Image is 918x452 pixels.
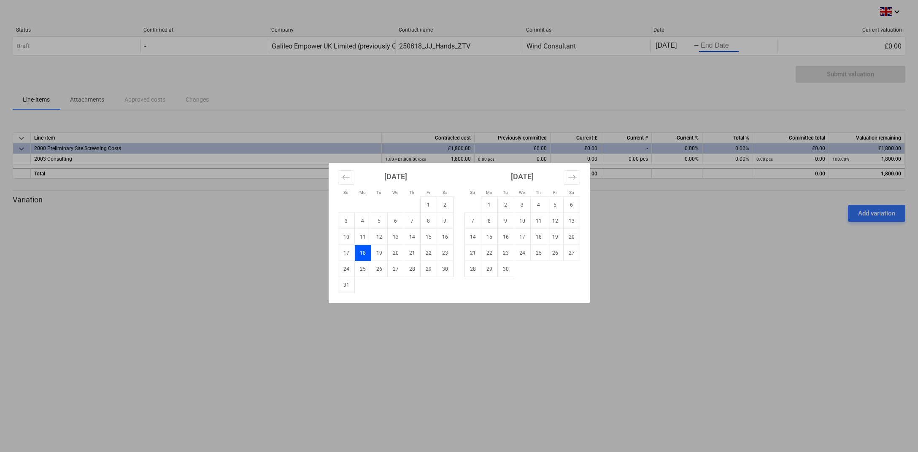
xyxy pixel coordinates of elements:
td: Choose Friday, August 1, 2025 as your check-out date. It's available. [420,197,437,213]
td: Choose Sunday, September 28, 2025 as your check-out date. It's available. [464,261,481,277]
td: Choose Friday, September 12, 2025 as your check-out date. It's available. [547,213,563,229]
td: Choose Saturday, September 27, 2025 as your check-out date. It's available. [563,245,580,261]
td: Choose Sunday, August 3, 2025 as your check-out date. It's available. [338,213,354,229]
td: Choose Monday, August 25, 2025 as your check-out date. It's available. [354,261,371,277]
td: Choose Tuesday, August 12, 2025 as your check-out date. It's available. [371,229,387,245]
small: Sa [569,190,574,195]
td: Choose Thursday, September 18, 2025 as your check-out date. It's available. [530,229,547,245]
small: Mo [486,190,492,195]
td: Choose Tuesday, September 9, 2025 as your check-out date. It's available. [497,213,514,229]
td: Choose Tuesday, September 2, 2025 as your check-out date. It's available. [497,197,514,213]
small: Mo [359,190,366,195]
td: Choose Thursday, August 7, 2025 as your check-out date. It's available. [404,213,420,229]
td: Choose Sunday, August 31, 2025 as your check-out date. It's available. [338,277,354,293]
td: Choose Wednesday, September 3, 2025 as your check-out date. It's available. [514,197,530,213]
td: Choose Sunday, September 7, 2025 as your check-out date. It's available. [464,213,481,229]
td: Choose Friday, September 19, 2025 as your check-out date. It's available. [547,229,563,245]
small: We [392,190,398,195]
strong: [DATE] [384,172,407,181]
small: Tu [376,190,381,195]
small: Tu [503,190,508,195]
td: Choose Sunday, August 17, 2025 as your check-out date. It's available. [338,245,354,261]
td: Choose Tuesday, September 30, 2025 as your check-out date. It's available. [497,261,514,277]
small: Su [343,190,348,195]
td: Choose Saturday, August 30, 2025 as your check-out date. It's available. [437,261,453,277]
td: Choose Sunday, August 10, 2025 as your check-out date. It's available. [338,229,354,245]
td: Choose Thursday, August 28, 2025 as your check-out date. It's available. [404,261,420,277]
td: Choose Thursday, August 14, 2025 as your check-out date. It's available. [404,229,420,245]
td: Choose Wednesday, September 17, 2025 as your check-out date. It's available. [514,229,530,245]
small: Sa [443,190,447,195]
td: Choose Saturday, August 2, 2025 as your check-out date. It's available. [437,197,453,213]
td: Choose Friday, September 5, 2025 as your check-out date. It's available. [547,197,563,213]
td: Choose Saturday, August 23, 2025 as your check-out date. It's available. [437,245,453,261]
small: Th [409,190,414,195]
td: Choose Monday, September 22, 2025 as your check-out date. It's available. [481,245,497,261]
td: Choose Saturday, September 20, 2025 as your check-out date. It's available. [563,229,580,245]
small: Fr [427,190,430,195]
td: Choose Wednesday, September 24, 2025 as your check-out date. It's available. [514,245,530,261]
td: Choose Thursday, August 21, 2025 as your check-out date. It's available. [404,245,420,261]
td: Choose Thursday, September 11, 2025 as your check-out date. It's available. [530,213,547,229]
td: Choose Monday, September 15, 2025 as your check-out date. It's available. [481,229,497,245]
small: Su [470,190,475,195]
td: Choose Tuesday, August 5, 2025 as your check-out date. It's available. [371,213,387,229]
td: Choose Friday, September 26, 2025 as your check-out date. It's available. [547,245,563,261]
td: Choose Monday, August 11, 2025 as your check-out date. It's available. [354,229,371,245]
td: Choose Wednesday, August 6, 2025 as your check-out date. It's available. [387,213,404,229]
td: Choose Wednesday, August 27, 2025 as your check-out date. It's available. [387,261,404,277]
small: Th [536,190,541,195]
td: Choose Monday, September 29, 2025 as your check-out date. It's available. [481,261,497,277]
td: Choose Saturday, August 16, 2025 as your check-out date. It's available. [437,229,453,245]
td: Choose Monday, September 1, 2025 as your check-out date. It's available. [481,197,497,213]
td: Choose Wednesday, September 10, 2025 as your check-out date. It's available. [514,213,530,229]
td: Choose Thursday, September 4, 2025 as your check-out date. It's available. [530,197,547,213]
td: Selected. Monday, August 18, 2025 [354,245,371,261]
td: Choose Tuesday, September 16, 2025 as your check-out date. It's available. [497,229,514,245]
td: Choose Sunday, September 21, 2025 as your check-out date. It's available. [464,245,481,261]
td: Choose Sunday, September 14, 2025 as your check-out date. It's available. [464,229,481,245]
strong: [DATE] [511,172,534,181]
small: We [519,190,525,195]
button: Move forward to switch to the next month. [564,170,580,185]
td: Choose Friday, August 22, 2025 as your check-out date. It's available. [420,245,437,261]
td: Choose Saturday, September 13, 2025 as your check-out date. It's available. [563,213,580,229]
td: Choose Friday, August 29, 2025 as your check-out date. It's available. [420,261,437,277]
td: Choose Tuesday, August 19, 2025 as your check-out date. It's available. [371,245,387,261]
td: Choose Tuesday, September 23, 2025 as your check-out date. It's available. [497,245,514,261]
td: Choose Saturday, September 6, 2025 as your check-out date. It's available. [563,197,580,213]
td: Choose Thursday, September 25, 2025 as your check-out date. It's available. [530,245,547,261]
td: Choose Sunday, August 24, 2025 as your check-out date. It's available. [338,261,354,277]
td: Choose Friday, August 15, 2025 as your check-out date. It's available. [420,229,437,245]
td: Choose Wednesday, August 13, 2025 as your check-out date. It's available. [387,229,404,245]
td: Choose Tuesday, August 26, 2025 as your check-out date. It's available. [371,261,387,277]
td: Choose Monday, August 4, 2025 as your check-out date. It's available. [354,213,371,229]
td: Choose Saturday, August 9, 2025 as your check-out date. It's available. [437,213,453,229]
div: Calendar [329,163,590,303]
button: Move backward to switch to the previous month. [338,170,354,185]
td: Choose Monday, September 8, 2025 as your check-out date. It's available. [481,213,497,229]
td: Choose Wednesday, August 20, 2025 as your check-out date. It's available. [387,245,404,261]
small: Fr [553,190,557,195]
td: Choose Friday, August 8, 2025 as your check-out date. It's available. [420,213,437,229]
